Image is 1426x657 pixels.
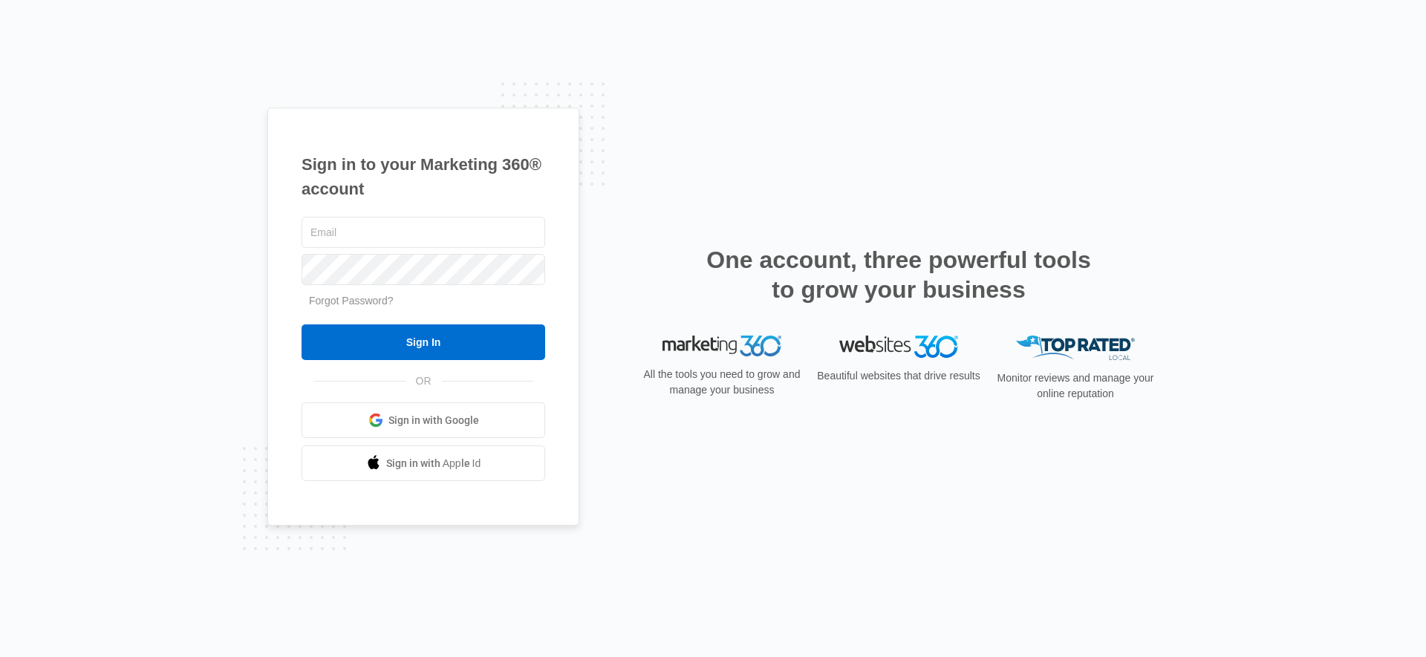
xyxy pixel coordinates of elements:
[302,217,545,248] input: Email
[1016,336,1135,360] img: Top Rated Local
[662,336,781,356] img: Marketing 360
[702,245,1095,304] h2: One account, three powerful tools to grow your business
[309,295,394,307] a: Forgot Password?
[302,324,545,360] input: Sign In
[992,370,1159,402] p: Monitor reviews and manage your online reputation
[406,373,442,389] span: OR
[386,456,481,471] span: Sign in with Apple Id
[388,413,479,428] span: Sign in with Google
[839,336,958,357] img: Websites 360
[302,445,545,481] a: Sign in with Apple Id
[302,152,545,201] h1: Sign in to your Marketing 360® account
[815,368,982,384] p: Beautiful websites that drive results
[639,367,805,398] p: All the tools you need to grow and manage your business
[302,402,545,438] a: Sign in with Google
